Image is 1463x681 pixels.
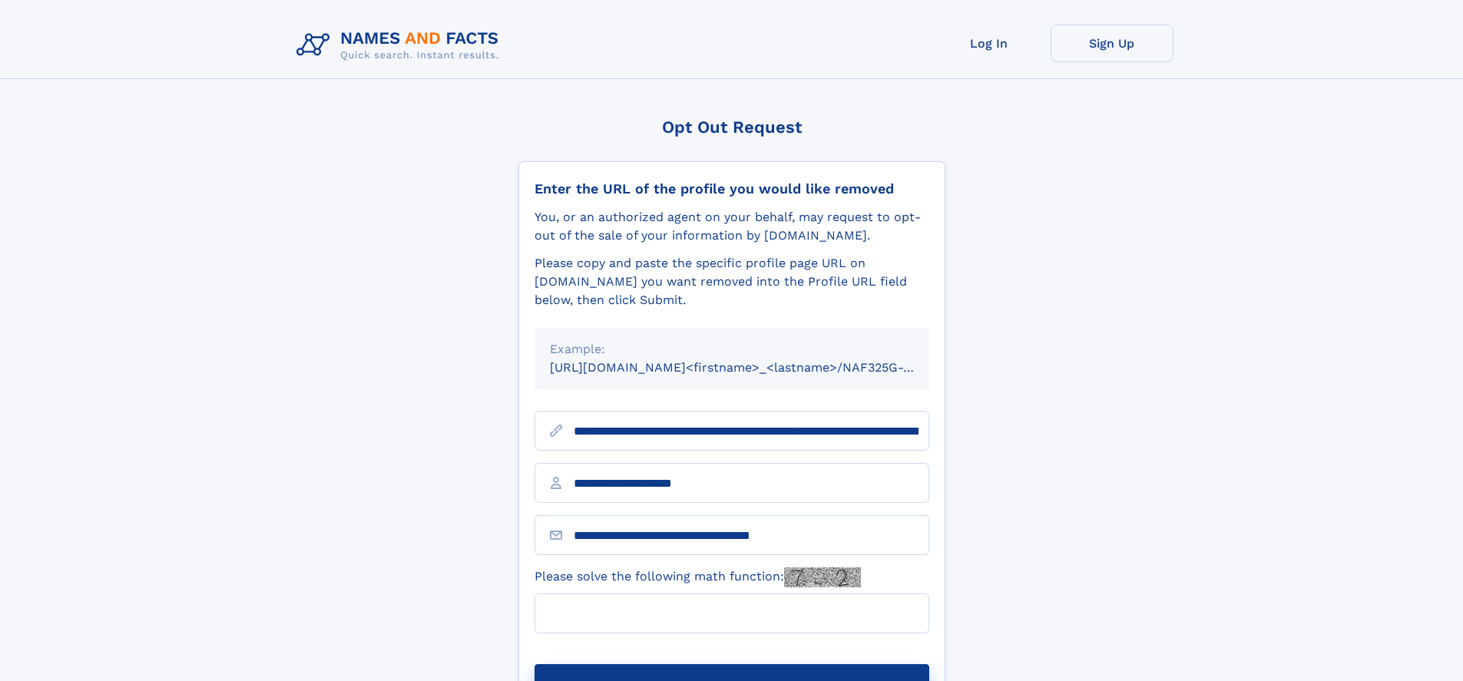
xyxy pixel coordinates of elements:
a: Log In [928,25,1051,62]
div: Please copy and paste the specific profile page URL on [DOMAIN_NAME] you want removed into the Pr... [535,254,929,309]
div: Enter the URL of the profile you would like removed [535,180,929,197]
div: Example: [550,340,914,359]
a: Sign Up [1051,25,1173,62]
div: Opt Out Request [518,117,945,137]
label: Please solve the following math function: [535,567,861,587]
img: Logo Names and Facts [290,25,511,66]
small: [URL][DOMAIN_NAME]<firstname>_<lastname>/NAF325G-xxxxxxxx [550,360,958,375]
div: You, or an authorized agent on your behalf, may request to opt-out of the sale of your informatio... [535,208,929,245]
